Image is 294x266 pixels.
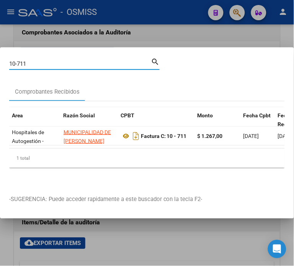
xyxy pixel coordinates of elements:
[131,130,141,142] i: Descargar documento
[141,133,187,139] strong: Factura C: 10 - 711
[64,129,111,144] span: MUNICIPALIDAD DE [PERSON_NAME]
[9,195,285,204] p: -SUGERENCIA: Puede acceder rapidamente a este buscador con la tecla F2-
[118,107,194,141] datatable-header-cell: CPBT
[64,128,115,144] div: 30681618089
[15,88,80,96] div: Comprobantes Recibidos
[278,133,294,139] span: [DATE]
[12,129,44,153] span: Hospitales de Autogestión - Afiliaciones
[240,107,275,141] datatable-header-cell: Fecha Cpbt
[194,107,240,141] datatable-header-cell: Monto
[9,107,60,141] datatable-header-cell: Area
[64,112,95,118] span: Razón Social
[60,107,118,141] datatable-header-cell: Razón Social
[198,112,213,118] span: Monto
[121,112,135,118] span: CPBT
[9,149,285,168] div: 1 total
[151,57,160,66] mat-icon: search
[243,112,271,118] span: Fecha Cpbt
[243,133,259,139] span: [DATE]
[12,112,23,118] span: Area
[198,133,223,139] strong: $ 1.267,00
[268,240,286,258] div: Open Intercom Messenger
